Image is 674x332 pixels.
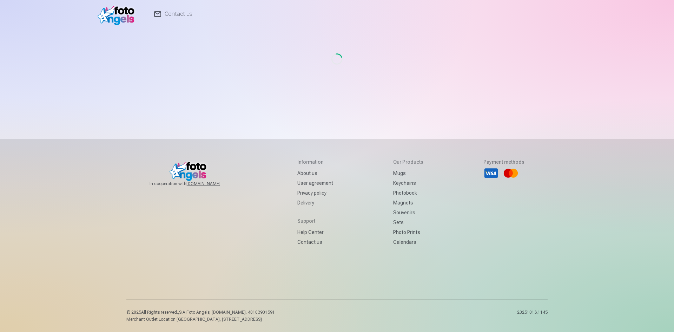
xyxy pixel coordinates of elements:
a: [DOMAIN_NAME] [186,181,237,187]
p: 20251013.1145 [517,310,548,322]
h5: Payment methods [483,158,524,165]
li: Visa [483,165,499,181]
a: Delivery [297,198,333,208]
a: Photobook [393,188,423,198]
span: SIA Foto Angels, [DOMAIN_NAME]. 40103901591 [179,310,275,315]
a: Calendars [393,237,423,247]
a: Mugs [393,168,423,178]
span: In cooperation with [150,181,237,187]
a: Sets [393,217,423,227]
a: Photo prints [393,227,423,237]
a: Magnets [393,198,423,208]
a: Help Center [297,227,333,237]
a: Keychains [393,178,423,188]
a: Contact us [297,237,333,247]
a: User agreement [297,178,333,188]
h5: Information [297,158,333,165]
p: Merchant Outlet Location [GEOGRAPHIC_DATA], [STREET_ADDRESS] [126,317,275,322]
h5: Our products [393,158,423,165]
h5: Support [297,217,333,224]
img: /fa2 [98,3,138,25]
a: Privacy policy [297,188,333,198]
a: About us [297,168,333,178]
li: Mastercard [503,165,518,181]
a: Souvenirs [393,208,423,217]
p: © 2025 All Rights reserved. , [126,310,275,315]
